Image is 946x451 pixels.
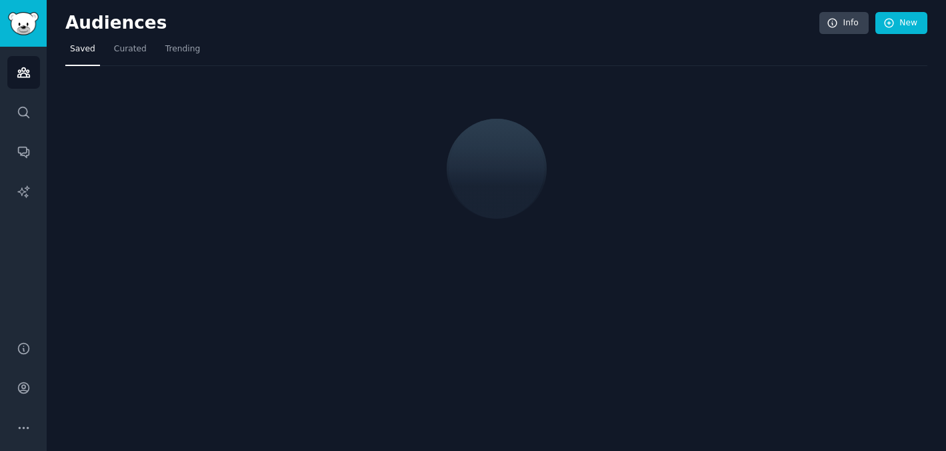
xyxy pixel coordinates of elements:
[65,13,819,34] h2: Audiences
[70,43,95,55] span: Saved
[8,12,39,35] img: GummySearch logo
[109,39,151,66] a: Curated
[875,12,927,35] a: New
[165,43,200,55] span: Trending
[114,43,147,55] span: Curated
[161,39,205,66] a: Trending
[819,12,869,35] a: Info
[65,39,100,66] a: Saved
